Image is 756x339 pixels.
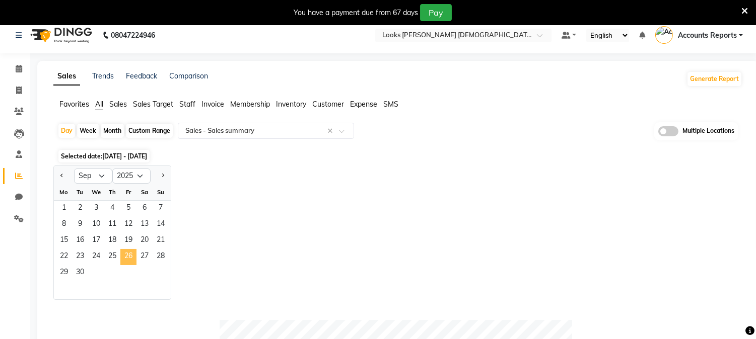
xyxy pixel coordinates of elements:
[126,71,157,80] a: Feedback
[104,249,120,265] span: 25
[120,249,136,265] span: 26
[120,217,136,233] div: Friday, September 12, 2025
[26,21,95,49] img: logo
[688,72,741,86] button: Generate Report
[120,201,136,217] span: 5
[72,233,88,249] div: Tuesday, September 16, 2025
[72,217,88,233] span: 9
[682,126,734,136] span: Multiple Locations
[153,249,169,265] span: 28
[230,100,270,109] span: Membership
[678,30,737,41] span: Accounts Reports
[56,184,72,200] div: Mo
[95,100,103,109] span: All
[153,249,169,265] div: Sunday, September 28, 2025
[56,217,72,233] span: 8
[74,168,112,184] select: Select month
[88,233,104,249] span: 17
[88,217,104,233] span: 10
[104,233,120,249] span: 18
[104,201,120,217] div: Thursday, September 4, 2025
[655,26,673,44] img: Accounts Reports
[72,201,88,217] div: Tuesday, September 2, 2025
[136,249,153,265] span: 27
[72,265,88,281] span: 30
[136,249,153,265] div: Saturday, September 27, 2025
[153,184,169,200] div: Su
[120,201,136,217] div: Friday, September 5, 2025
[120,249,136,265] div: Friday, September 26, 2025
[133,100,173,109] span: Sales Target
[88,217,104,233] div: Wednesday, September 10, 2025
[92,71,114,80] a: Trends
[56,265,72,281] div: Monday, September 29, 2025
[136,184,153,200] div: Sa
[56,233,72,249] span: 15
[102,152,147,160] span: [DATE] - [DATE]
[56,217,72,233] div: Monday, September 8, 2025
[120,233,136,249] span: 19
[350,100,377,109] span: Expense
[88,184,104,200] div: We
[276,100,306,109] span: Inventory
[136,217,153,233] span: 13
[101,124,124,138] div: Month
[153,201,169,217] div: Sunday, September 7, 2025
[120,184,136,200] div: Fr
[153,233,169,249] div: Sunday, September 21, 2025
[420,4,452,21] button: Pay
[59,100,89,109] span: Favorites
[136,201,153,217] div: Saturday, September 6, 2025
[120,233,136,249] div: Friday, September 19, 2025
[56,249,72,265] span: 22
[88,249,104,265] div: Wednesday, September 24, 2025
[327,126,336,136] span: Clear all
[126,124,173,138] div: Custom Range
[88,201,104,217] span: 3
[53,67,80,86] a: Sales
[88,201,104,217] div: Wednesday, September 3, 2025
[112,168,151,184] select: Select year
[153,233,169,249] span: 21
[136,233,153,249] div: Saturday, September 20, 2025
[72,201,88,217] span: 2
[104,201,120,217] span: 4
[120,217,136,233] span: 12
[153,201,169,217] span: 7
[136,233,153,249] span: 20
[179,100,195,109] span: Staff
[159,168,167,184] button: Next month
[56,233,72,249] div: Monday, September 15, 2025
[77,124,99,138] div: Week
[104,184,120,200] div: Th
[58,168,66,184] button: Previous month
[383,100,398,109] span: SMS
[72,233,88,249] span: 16
[88,233,104,249] div: Wednesday, September 17, 2025
[294,8,418,18] div: You have a payment due from 67 days
[153,217,169,233] span: 14
[111,21,155,49] b: 08047224946
[104,249,120,265] div: Thursday, September 25, 2025
[104,217,120,233] span: 11
[201,100,224,109] span: Invoice
[72,249,88,265] div: Tuesday, September 23, 2025
[136,217,153,233] div: Saturday, September 13, 2025
[72,265,88,281] div: Tuesday, September 30, 2025
[72,184,88,200] div: Tu
[56,201,72,217] div: Monday, September 1, 2025
[58,150,150,162] span: Selected date:
[109,100,127,109] span: Sales
[72,217,88,233] div: Tuesday, September 9, 2025
[56,249,72,265] div: Monday, September 22, 2025
[312,100,344,109] span: Customer
[169,71,208,80] a: Comparison
[88,249,104,265] span: 24
[104,233,120,249] div: Thursday, September 18, 2025
[104,217,120,233] div: Thursday, September 11, 2025
[72,249,88,265] span: 23
[56,201,72,217] span: 1
[136,201,153,217] span: 6
[58,124,75,138] div: Day
[153,217,169,233] div: Sunday, September 14, 2025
